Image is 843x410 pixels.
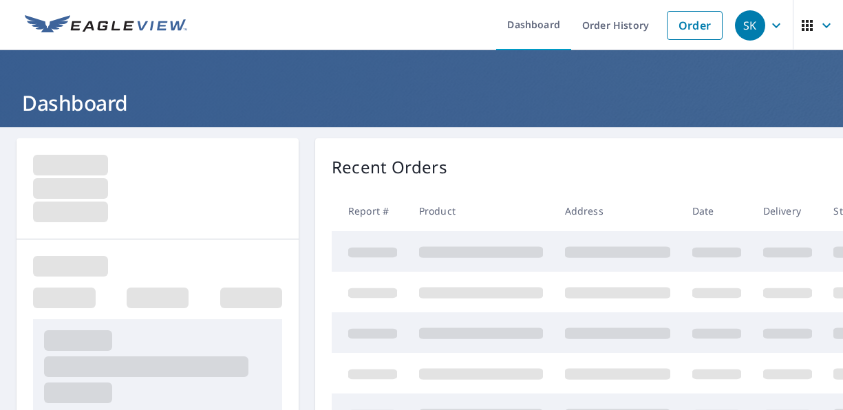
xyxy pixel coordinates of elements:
th: Date [681,191,752,231]
p: Recent Orders [332,155,447,180]
th: Address [554,191,681,231]
h1: Dashboard [17,89,826,117]
img: EV Logo [25,15,187,36]
th: Product [408,191,554,231]
th: Delivery [752,191,823,231]
div: SK [735,10,765,41]
a: Order [667,11,723,40]
th: Report # [332,191,408,231]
